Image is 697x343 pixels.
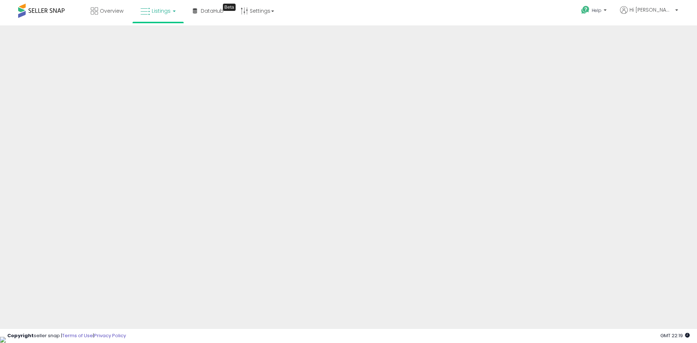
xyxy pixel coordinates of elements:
span: 2025-08-13 22:19 GMT [660,332,690,339]
i: Get Help [581,5,590,15]
strong: Copyright [7,332,34,339]
div: Tooltip anchor [223,4,236,11]
div: seller snap | | [7,332,126,339]
a: Hi [PERSON_NAME] [620,6,678,23]
span: DataHub [201,7,224,15]
span: Listings [152,7,171,15]
a: Terms of Use [62,332,93,339]
span: Help [592,7,602,13]
span: Hi [PERSON_NAME] [629,6,673,13]
a: Privacy Policy [94,332,126,339]
span: Overview [100,7,123,15]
